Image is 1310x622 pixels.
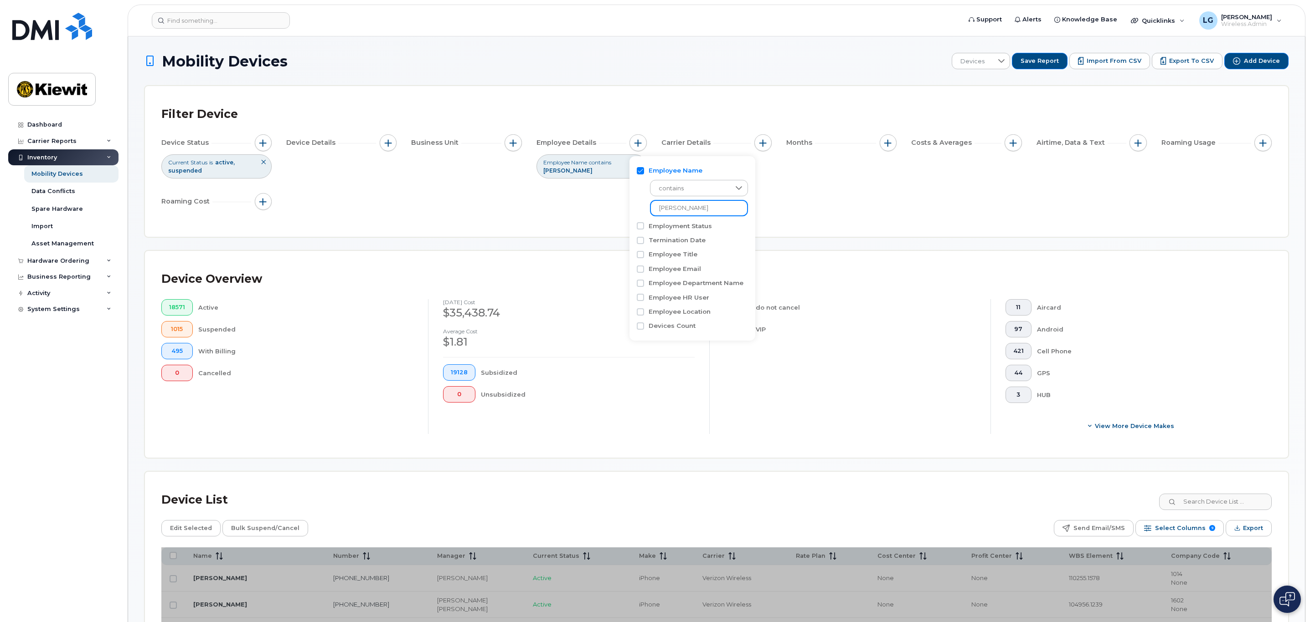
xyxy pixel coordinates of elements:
[589,158,611,166] span: contains
[756,321,976,337] div: VIP
[1155,521,1206,535] span: Select Columns
[1169,57,1214,65] span: Export to CSV
[1013,391,1024,398] span: 3
[649,293,709,302] label: Employee HR User
[198,365,414,381] div: Cancelled
[1013,369,1024,377] span: 44
[1054,520,1134,536] button: Send Email/SMS
[1021,57,1059,65] span: Save Report
[649,236,706,245] label: Termination Date
[1037,387,1258,403] div: HUB
[1006,299,1031,316] button: 11
[1152,53,1222,69] button: Export to CSV
[161,488,228,512] div: Device List
[198,343,414,359] div: With Billing
[411,138,461,148] span: Business Unit
[451,391,468,398] span: 0
[649,166,702,175] label: Employee Name
[911,138,975,148] span: Costs & Averages
[1006,418,1257,434] button: View More Device Makes
[222,520,308,536] button: Bulk Suspend/Cancel
[1037,343,1258,359] div: Cell Phone
[1161,138,1218,148] span: Roaming Usage
[209,158,213,166] span: is
[443,386,475,403] button: 0
[443,328,695,334] h4: Average cost
[168,158,207,166] span: Current Status
[536,138,599,148] span: Employee Details
[481,386,695,403] div: Unsubsidized
[1095,422,1174,430] span: View More Device Makes
[649,250,697,259] label: Employee Title
[169,347,185,355] span: 495
[649,279,743,287] label: Employee Department Name
[161,138,211,148] span: Device Status
[198,321,414,337] div: Suspended
[481,364,695,381] div: Subsidized
[650,200,748,216] input: Enter Value
[215,159,235,166] span: active
[661,138,713,148] span: Carrier Details
[1013,304,1024,311] span: 11
[1006,343,1031,359] button: 421
[161,299,193,316] button: 18571
[161,343,193,359] button: 495
[1006,365,1031,381] button: 44
[1244,57,1280,65] span: Add Device
[443,305,695,321] div: $35,438.74
[649,307,711,316] label: Employee Location
[198,299,414,316] div: Active
[1226,520,1272,536] button: Export
[756,299,976,316] div: do not cancel
[1013,347,1024,355] span: 421
[161,102,238,126] div: Filter Device
[1209,525,1215,531] span: 9
[650,180,730,197] span: contains
[169,326,185,333] span: 1015
[1012,53,1068,69] button: Save Report
[1087,57,1141,65] span: Import from CSV
[169,369,185,377] span: 0
[161,520,221,536] button: Edit Selected
[161,197,212,206] span: Roaming Cost
[443,334,695,350] div: $1.81
[543,158,587,166] span: Employee Name
[1037,138,1108,148] span: Airtime, Data & Text
[162,53,288,69] span: Mobility Devices
[543,167,593,174] span: [PERSON_NAME]
[1013,326,1024,333] span: 97
[649,222,712,230] label: Employment Status
[451,369,468,376] span: 19128
[1224,53,1289,69] button: Add Device
[649,265,701,273] label: Employee Email
[1135,520,1224,536] button: Select Columns 9
[231,521,299,535] span: Bulk Suspend/Cancel
[443,299,695,305] h4: [DATE] cost
[161,365,193,381] button: 0
[443,364,475,381] button: 19128
[1037,365,1258,381] div: GPS
[161,321,193,337] button: 1015
[786,138,815,148] span: Months
[169,304,185,311] span: 18571
[168,167,202,174] span: suspended
[649,321,696,330] label: Devices Count
[170,521,212,535] span: Edit Selected
[161,267,262,291] div: Device Overview
[1243,521,1263,535] span: Export
[952,53,993,70] span: Devices
[1073,521,1125,535] span: Send Email/SMS
[1069,53,1150,69] button: Import from CSV
[1006,387,1031,403] button: 3
[1006,321,1031,337] button: 97
[1037,321,1258,337] div: Android
[286,138,338,148] span: Device Details
[1279,592,1295,607] img: Open chat
[1159,494,1272,510] input: Search Device List ...
[1037,299,1258,316] div: Aircard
